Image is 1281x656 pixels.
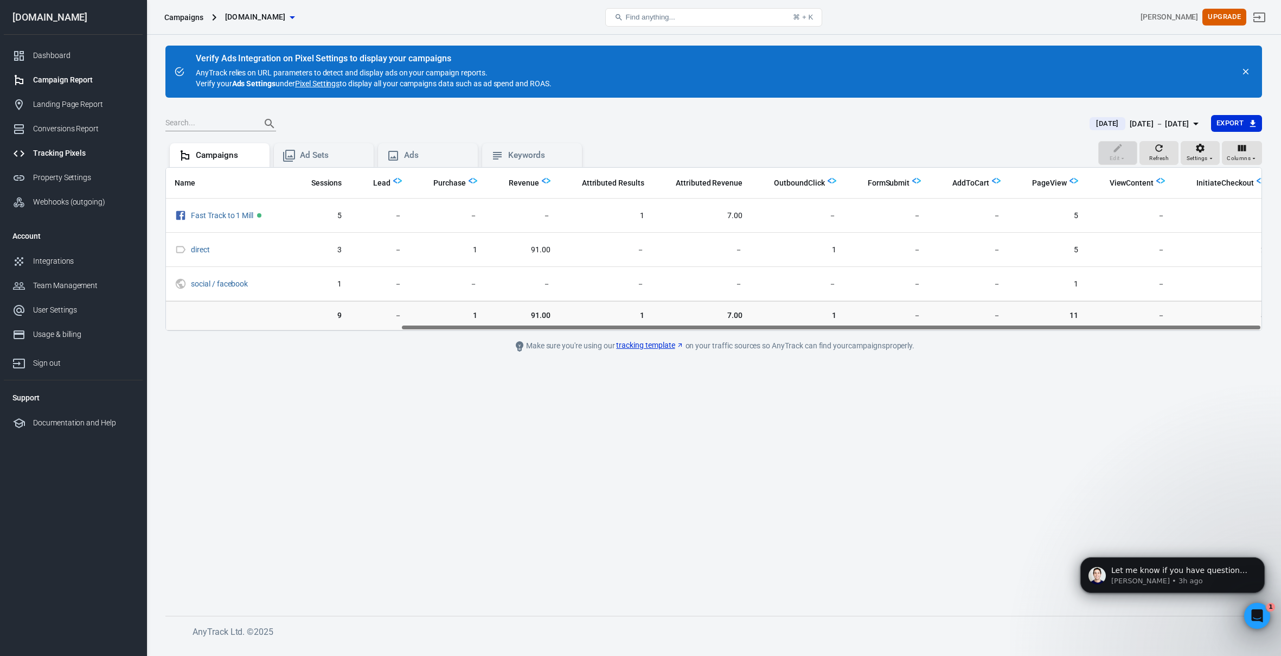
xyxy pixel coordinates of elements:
[509,176,539,189] span: Total revenue calculated by AnyTrack.
[191,245,210,254] a: direct
[4,68,143,92] a: Campaign Report
[1182,178,1253,189] span: InitiateCheckout
[582,178,644,189] span: Attributed Results
[1018,211,1078,221] span: 5
[404,150,469,161] div: Ads
[33,123,134,135] div: Conversions Report
[191,280,249,288] span: social / facebook
[33,74,134,86] div: Campaign Report
[4,249,143,273] a: Integrations
[568,310,644,321] span: 1
[4,165,143,190] a: Property Settings
[1139,141,1178,165] button: Refresh
[774,178,824,189] span: OutboundClick
[33,304,134,316] div: User Settings
[33,329,134,340] div: Usage & billing
[297,178,342,189] span: Sessions
[33,358,134,369] div: Sign out
[1149,154,1169,163] span: Refresh
[297,245,342,256] span: 3
[760,178,824,189] span: OutboundClick
[175,209,187,222] svg: Facebook Ads
[938,211,1001,221] span: －
[1081,115,1210,133] button: [DATE][DATE] － [DATE]
[359,178,390,189] span: Lead
[1096,279,1165,290] span: －
[568,245,644,256] span: －
[854,279,921,290] span: －
[1182,211,1265,221] span: 5
[854,310,921,321] span: －
[1187,154,1208,163] span: Settings
[828,176,836,185] img: Logo
[605,8,822,27] button: Find anything...⌘ + K
[433,178,466,189] span: Purchase
[495,211,550,221] span: －
[1110,178,1154,189] span: ViewContent
[992,176,1001,185] img: Logo
[1222,141,1262,165] button: Columns
[1018,178,1067,189] span: PageView
[165,117,252,131] input: Search...
[297,279,342,290] span: 1
[33,196,134,208] div: Webhooks (outgoing)
[1156,176,1165,185] img: Logo
[1244,603,1270,629] iframe: Intercom live chat
[33,417,134,429] div: Documentation and Help
[1238,64,1253,79] button: close
[676,176,742,189] span: The total revenue attributed according to your ad network (Facebook, Google, etc.)
[191,279,248,288] a: social / facebook
[760,211,836,221] span: －
[33,280,134,291] div: Team Management
[4,12,143,22] div: [DOMAIN_NAME]
[854,211,921,221] span: －
[938,245,1001,256] span: －
[196,150,261,161] div: Campaigns
[4,298,143,322] a: User Settings
[508,150,573,161] div: Keywords
[938,279,1001,290] span: －
[4,273,143,298] a: Team Management
[1096,310,1165,321] span: －
[4,347,143,375] a: Sign out
[419,279,477,290] span: －
[311,178,342,189] span: Sessions
[662,245,742,256] span: －
[359,310,402,321] span: －
[257,111,283,137] button: Search
[33,50,134,61] div: Dashboard
[33,99,134,110] div: Landing Page Report
[33,148,134,159] div: Tracking Pixels
[1096,245,1165,256] span: －
[4,385,143,411] li: Support
[1257,176,1265,185] img: Logo
[295,78,340,89] a: Pixel Settings
[568,176,644,189] span: The total conversions attributed according to your ad network (Facebook, Google, etc.)
[225,10,286,24] span: samcart.com
[175,277,187,290] svg: UTM & Web Traffic
[419,178,466,189] span: Purchase
[1092,118,1123,129] span: [DATE]
[1096,178,1154,189] span: ViewContent
[1064,534,1281,627] iframe: Intercom notifications message
[1182,310,1265,321] span: 8
[760,310,836,321] span: 1
[419,310,477,321] span: 1
[1202,9,1246,26] button: Upgrade
[1018,310,1078,321] span: 11
[359,279,402,290] span: －
[1196,178,1253,189] span: InitiateCheckout
[1069,176,1078,185] img: Logo
[33,172,134,183] div: Property Settings
[33,256,134,267] div: Integrations
[760,245,836,256] span: 1
[952,178,989,189] span: AddToCart
[662,211,742,221] span: 7.00
[175,178,195,189] span: Name
[419,211,477,221] span: －
[662,279,742,290] span: －
[1182,245,1265,256] span: 2
[1246,4,1272,30] a: Sign out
